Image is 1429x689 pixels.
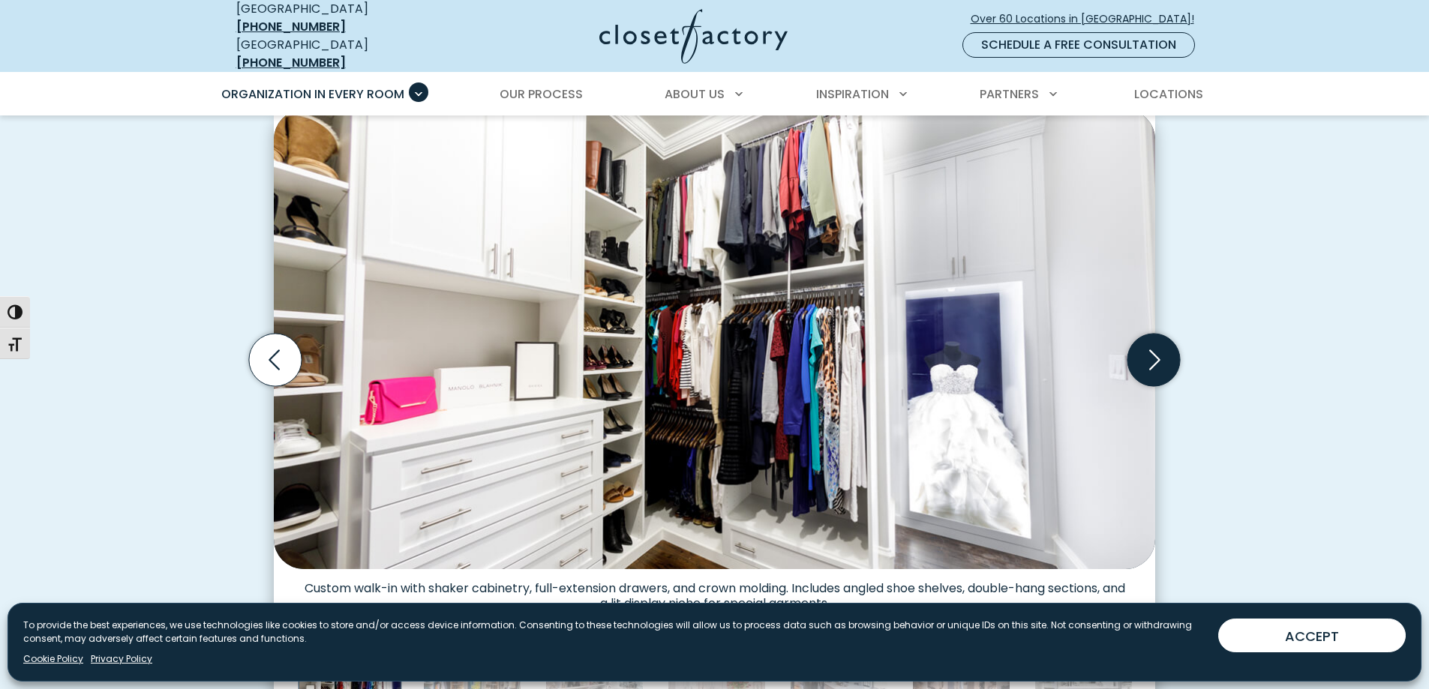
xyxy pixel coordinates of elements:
[500,85,583,103] span: Our Process
[971,11,1206,27] span: Over 60 Locations in [GEOGRAPHIC_DATA]!
[221,85,404,103] span: Organization in Every Room
[211,73,1219,115] nav: Primary Menu
[91,652,152,666] a: Privacy Policy
[599,9,788,64] img: Closet Factory Logo
[243,328,308,392] button: Previous slide
[236,36,454,72] div: [GEOGRAPHIC_DATA]
[970,6,1207,32] a: Over 60 Locations in [GEOGRAPHIC_DATA]!
[236,54,346,71] a: [PHONE_NUMBER]
[665,85,725,103] span: About Us
[816,85,889,103] span: Inspiration
[980,85,1039,103] span: Partners
[962,32,1195,58] a: Schedule a Free Consultation
[1134,85,1203,103] span: Locations
[1121,328,1186,392] button: Next slide
[23,652,83,666] a: Cookie Policy
[1218,619,1406,652] button: ACCEPT
[236,18,346,35] a: [PHONE_NUMBER]
[23,619,1206,646] p: To provide the best experiences, we use technologies like cookies to store and/or access device i...
[274,569,1155,611] figcaption: Custom walk-in with shaker cabinetry, full-extension drawers, and crown molding. Includes angled ...
[274,109,1155,568] img: Custom walk-in with shaker cabinetry, full-extension drawers, and crown molding. Includes angled ...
